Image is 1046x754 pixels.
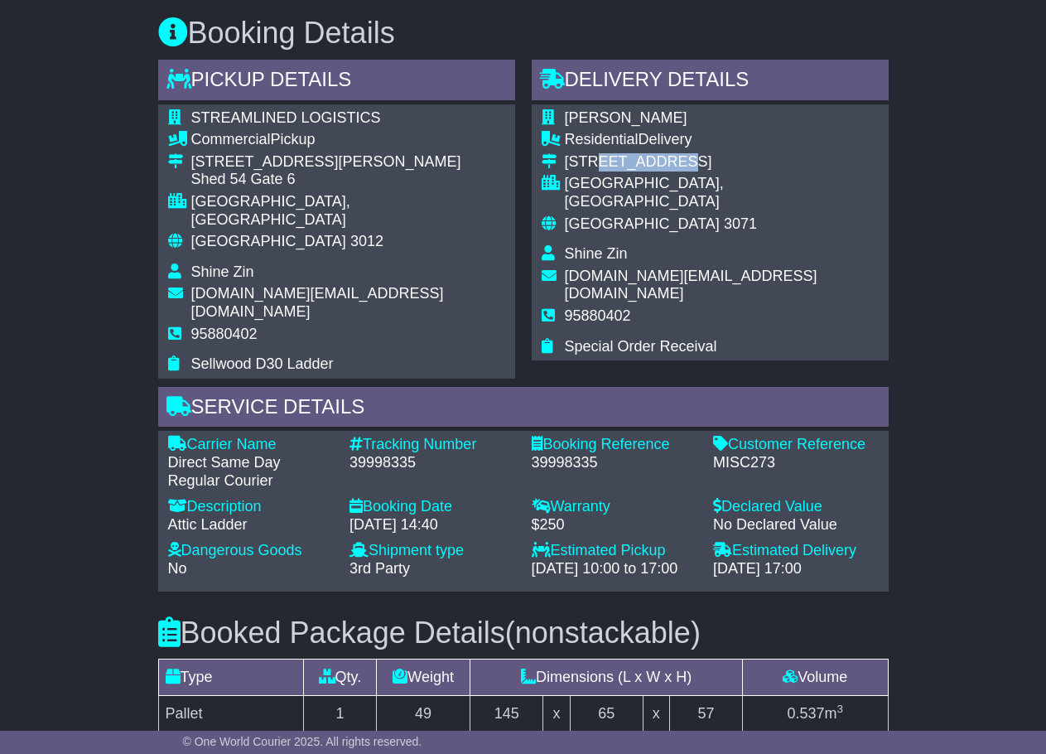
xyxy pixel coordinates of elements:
[168,516,334,534] div: Attic Ladder
[565,307,631,324] span: 95880402
[470,696,543,732] td: 145
[724,215,757,232] span: 3071
[168,436,334,454] div: Carrier Name
[191,131,271,147] span: Commercial
[643,696,670,732] td: x
[304,696,377,732] td: 1
[191,263,254,280] span: Shine Zin
[158,696,304,732] td: Pallet
[191,233,346,249] span: [GEOGRAPHIC_DATA]
[191,285,444,320] span: [DOMAIN_NAME][EMAIL_ADDRESS][DOMAIN_NAME]
[713,436,879,454] div: Customer Reference
[565,215,720,232] span: [GEOGRAPHIC_DATA]
[836,703,843,715] sup: 3
[565,338,717,355] span: Special Order Receival
[713,542,879,560] div: Estimated Delivery
[168,542,334,560] div: Dangerous Goods
[742,660,888,696] td: Volume
[713,560,879,578] div: [DATE] 17:00
[565,131,879,149] div: Delivery
[565,245,628,262] span: Shine Zin
[713,516,879,534] div: No Declared Value
[532,498,697,516] div: Warranty
[532,436,697,454] div: Booking Reference
[158,17,889,50] h3: Booking Details
[532,60,889,104] div: Delivery Details
[158,387,889,432] div: Service Details
[349,516,515,534] div: [DATE] 14:40
[168,454,334,490] div: Direct Same Day Regular Courier
[565,268,817,302] span: [DOMAIN_NAME][EMAIL_ADDRESS][DOMAIN_NAME]
[191,153,505,172] div: [STREET_ADDRESS][PERSON_NAME]
[713,498,879,516] div: Declared Value
[532,454,697,472] div: 39998335
[168,498,334,516] div: Description
[349,560,410,577] span: 3rd Party
[191,171,505,189] div: Shed 54 Gate 6
[376,660,470,696] td: Weight
[570,696,643,732] td: 65
[532,560,697,578] div: [DATE] 10:00 to 17:00
[191,355,334,372] span: Sellwood D30 Ladder
[168,560,187,577] span: No
[565,175,879,210] div: [GEOGRAPHIC_DATA], [GEOGRAPHIC_DATA]
[532,516,697,534] div: $250
[158,660,304,696] td: Type
[565,131,639,147] span: Residential
[376,696,470,732] td: 49
[787,705,824,722] span: 0.537
[350,233,383,249] span: 3012
[191,131,505,149] div: Pickup
[158,60,515,104] div: Pickup Details
[183,735,422,748] span: © One World Courier 2025. All rights reserved.
[158,616,889,650] h3: Booked Package Details
[349,436,515,454] div: Tracking Number
[470,660,742,696] td: Dimensions (L x W x H)
[565,153,879,172] div: [STREET_ADDRESS]
[742,696,888,732] td: m
[191,109,381,126] span: STREAMLINED LOGISTICS
[191,193,505,229] div: [GEOGRAPHIC_DATA], [GEOGRAPHIC_DATA]
[565,109,687,126] span: [PERSON_NAME]
[349,498,515,516] div: Booking Date
[349,454,515,472] div: 39998335
[543,696,571,732] td: x
[505,616,701,650] span: (nonstackable)
[304,660,377,696] td: Qty.
[532,542,697,560] div: Estimated Pickup
[349,542,515,560] div: Shipment type
[713,454,879,472] div: MISC273
[191,326,258,342] span: 95880402
[670,696,743,732] td: 57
